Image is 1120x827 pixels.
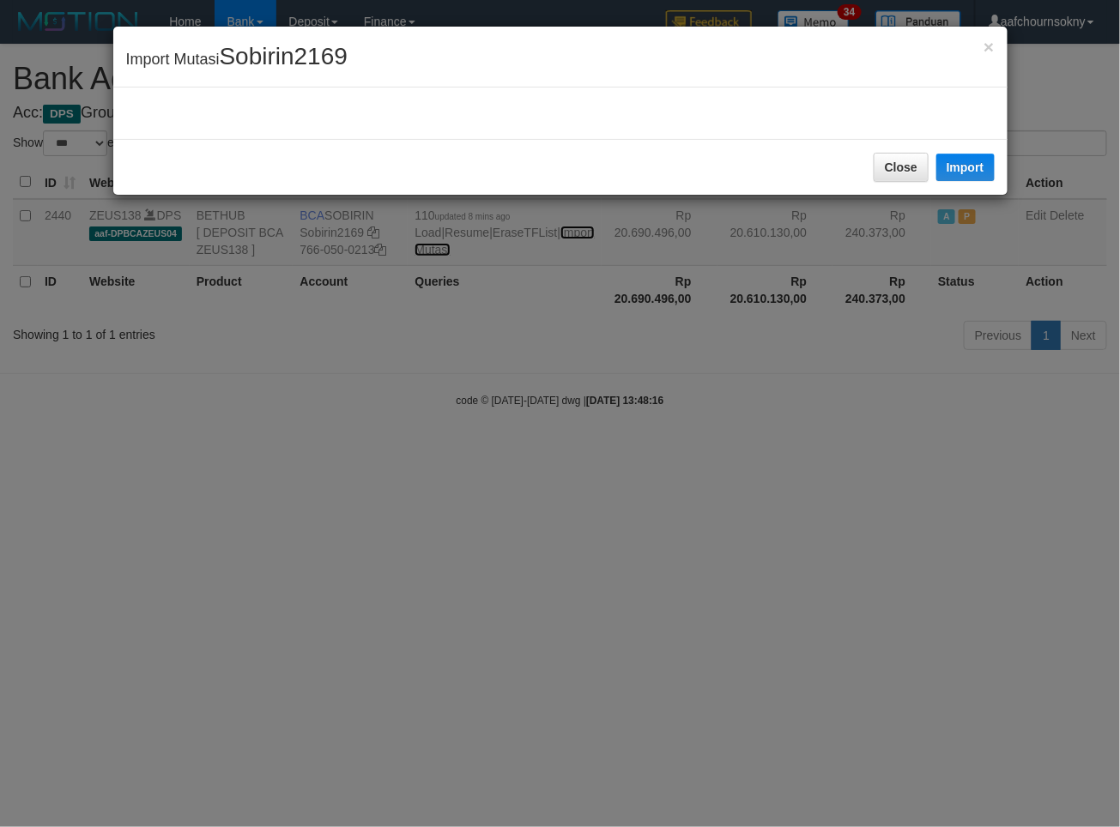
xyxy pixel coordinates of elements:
span: × [984,37,994,57]
button: Import [936,154,995,181]
button: Close [984,38,994,56]
button: Close [874,153,929,182]
span: Import Mutasi [126,51,348,68]
span: Sobirin2169 [220,43,348,69]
